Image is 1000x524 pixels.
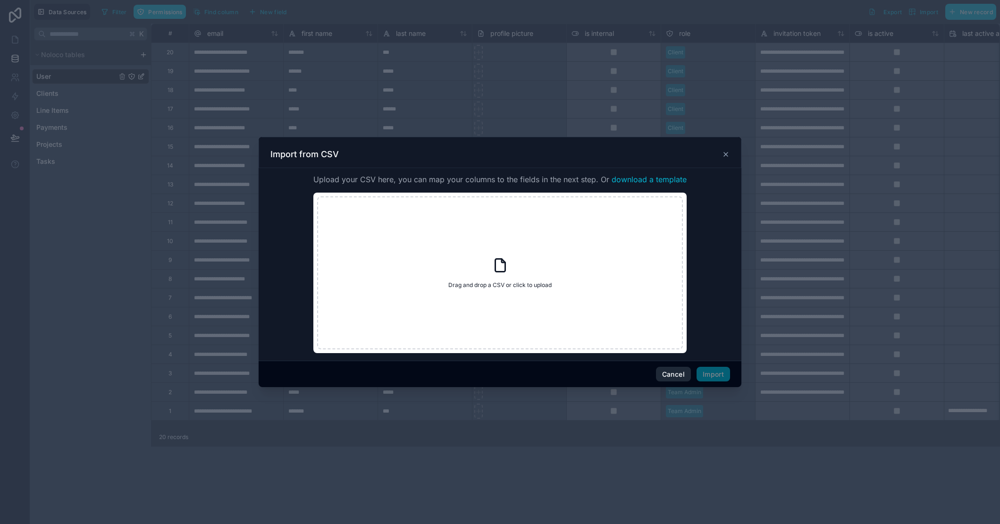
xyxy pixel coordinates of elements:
span: Drag and drop a CSV or click to upload [448,281,552,289]
h3: Import from CSV [270,149,339,160]
button: download a template [612,174,687,185]
button: Cancel [656,367,691,382]
span: Upload your CSV here, you can map your columns to the fields in the next step. Or [313,174,687,185]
